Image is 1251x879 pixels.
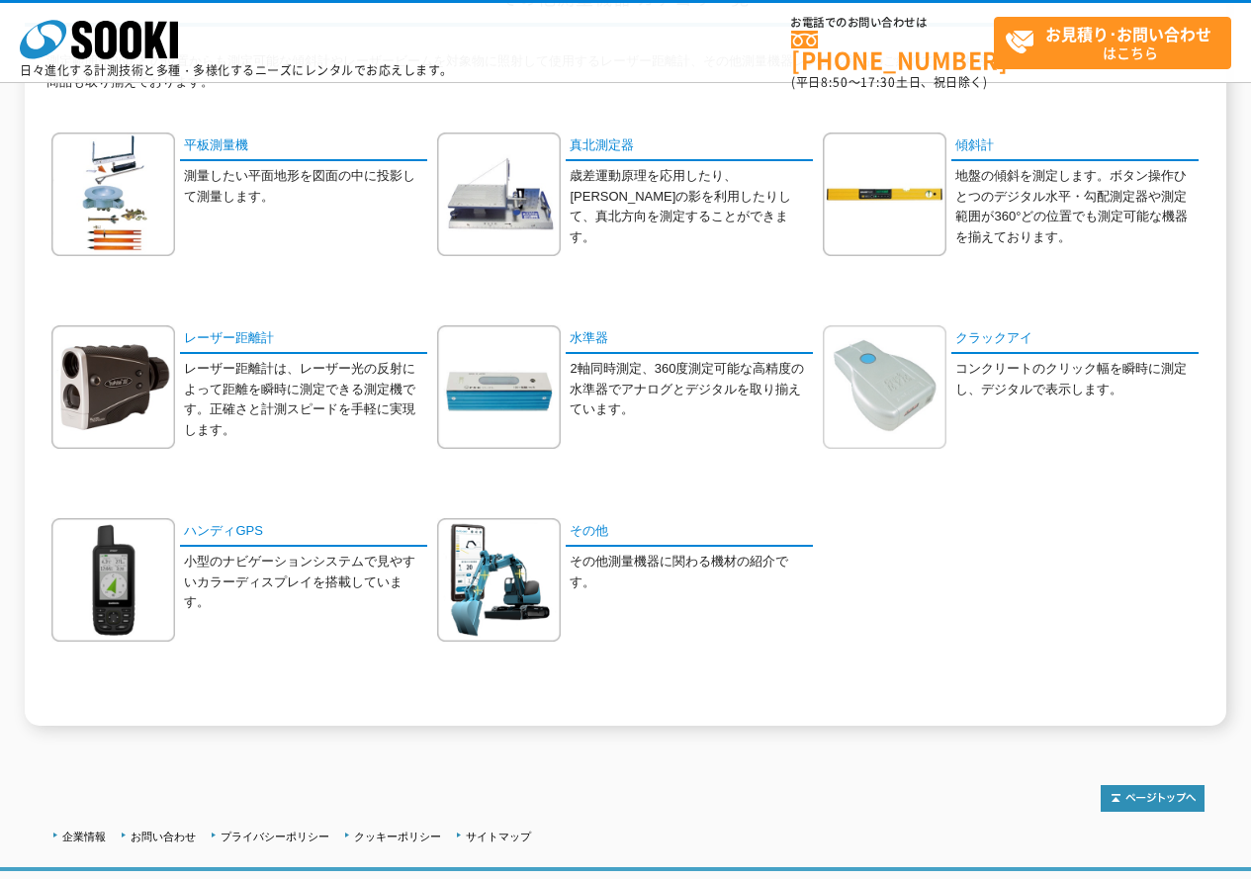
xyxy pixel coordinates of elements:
img: 水準器 [437,325,561,449]
p: その他測量機器に関わる機材の紹介です。 [570,552,813,593]
p: 測量したい平面地形を図面の中に投影して測量します。 [184,166,427,208]
p: コンクリートのクリック幅を瞬時に測定し、デジタルで表示します。 [955,359,1199,400]
a: お問い合わせ [131,831,196,842]
p: 小型のナビゲーションシステムで見やすいカラーディスプレイを搭載しています。 [184,552,427,613]
span: (平日 ～ 土日、祝日除く) [791,73,987,91]
a: ハンディGPS [180,518,427,547]
img: 真北測定器 [437,132,561,256]
p: 2軸同時測定、360度測定可能な高精度の水準器でアナログとデジタルを取り揃えています。 [570,359,813,420]
img: トップページへ [1101,785,1205,812]
a: 水準器 [566,325,813,354]
img: レーザー距離計 [51,325,175,449]
a: 真北測定器 [566,132,813,161]
a: 平板測量機 [180,132,427,161]
img: クラックアイ [823,325,946,449]
a: その他 [566,518,813,547]
p: レーザー距離計は、レーザー光の反射によって距離を瞬時に測定できる測定機です。正確さと計測スピードを手軽に実現します。 [184,359,427,441]
a: 傾斜計 [951,132,1199,161]
a: 企業情報 [62,831,106,842]
span: 17:30 [860,73,896,91]
p: 日々進化する計測技術と多種・多様化するニーズにレンタルでお応えします。 [20,64,453,76]
p: 歳差運動原理を応用したり、[PERSON_NAME]の影を利用したりして、真北方向を測定することができます。 [570,166,813,248]
img: 平板測量機 [51,132,175,256]
img: ハンディGPS [51,518,175,642]
a: レーザー距離計 [180,325,427,354]
strong: お見積り･お問い合わせ [1045,22,1211,45]
span: はこちら [1005,18,1230,67]
a: クッキーポリシー [354,831,441,842]
span: 8:50 [821,73,849,91]
span: お電話でのお問い合わせは [791,17,994,29]
a: お見積り･お問い合わせはこちら [994,17,1231,69]
a: プライバシーポリシー [221,831,329,842]
a: クラックアイ [951,325,1199,354]
a: [PHONE_NUMBER] [791,31,994,71]
img: その他 [437,518,561,642]
img: 傾斜計 [823,132,946,256]
a: サイトマップ [466,831,531,842]
p: 地盤の傾斜を測定します。ボタン操作ひとつのデジタル水平・勾配測定器や測定範囲が360°どの位置でも測定可能な機器を揃えております。 [955,166,1199,248]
